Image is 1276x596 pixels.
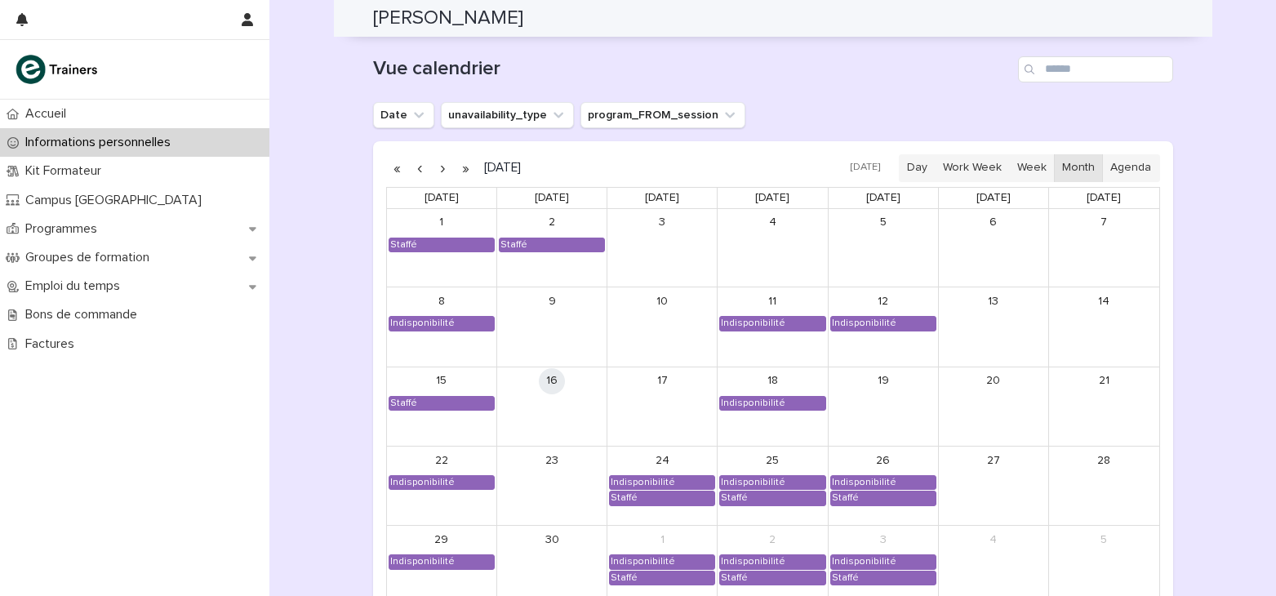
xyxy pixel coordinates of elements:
[649,368,675,394] a: September 17, 2025
[1054,154,1103,182] button: Month
[1048,287,1158,367] td: September 14, 2025
[500,238,528,251] div: Staffé
[387,367,497,446] td: September 15, 2025
[441,102,574,128] button: unavailability_type
[759,210,785,236] a: September 4, 2025
[580,102,745,128] button: program_FROM_session
[531,188,572,208] a: Tuesday
[720,317,786,330] div: Indisponibilité
[386,155,409,181] button: Previous year
[429,368,455,394] a: September 15, 2025
[478,162,521,174] h2: [DATE]
[607,209,718,287] td: September 3, 2025
[497,287,607,367] td: September 9, 2025
[389,317,456,330] div: Indisponibilité
[828,367,938,446] td: September 19, 2025
[13,53,103,86] img: K0CqGN7SDeD6s4JG8KQk
[1018,56,1173,82] input: Search
[870,368,896,394] a: September 19, 2025
[935,154,1010,182] button: Work Week
[539,527,565,553] a: September 30, 2025
[429,447,455,474] a: September 22, 2025
[718,287,828,367] td: September 11, 2025
[409,155,432,181] button: Previous month
[938,446,1048,525] td: September 27, 2025
[980,368,1007,394] a: September 20, 2025
[429,527,455,553] a: September 29, 2025
[539,447,565,474] a: September 23, 2025
[720,555,786,568] div: Indisponibilité
[19,336,87,352] p: Factures
[539,368,565,394] a: September 16, 2025
[720,476,786,489] div: Indisponibilité
[1091,527,1117,553] a: October 5, 2025
[1091,368,1117,394] a: September 21, 2025
[863,188,904,208] a: Friday
[497,446,607,525] td: September 23, 2025
[759,288,785,314] a: September 11, 2025
[752,188,793,208] a: Thursday
[387,446,497,525] td: September 22, 2025
[421,188,462,208] a: Monday
[373,57,1011,81] h1: Vue calendrier
[870,210,896,236] a: September 5, 2025
[759,368,785,394] a: September 18, 2025
[980,210,1007,236] a: September 6, 2025
[870,288,896,314] a: September 12, 2025
[1091,447,1117,474] a: September 28, 2025
[1048,446,1158,525] td: September 28, 2025
[610,572,638,585] div: Staffé
[831,491,860,505] div: Staffé
[1091,210,1117,236] a: September 7, 2025
[831,555,897,568] div: Indisponibilité
[870,447,896,474] a: September 26, 2025
[432,155,455,181] button: Next month
[389,397,418,410] div: Staffé
[19,193,215,208] p: Campus [GEOGRAPHIC_DATA]
[980,288,1007,314] a: September 13, 2025
[19,221,110,237] p: Programmes
[718,367,828,446] td: September 18, 2025
[642,188,682,208] a: Wednesday
[649,527,675,553] a: October 1, 2025
[649,288,675,314] a: September 10, 2025
[19,135,184,150] p: Informations personnelles
[980,447,1007,474] a: September 27, 2025
[649,210,675,236] a: September 3, 2025
[389,476,456,489] div: Indisponibilité
[539,288,565,314] a: September 9, 2025
[19,278,133,294] p: Emploi du temps
[831,317,897,330] div: Indisponibilité
[610,491,638,505] div: Staffé
[828,446,938,525] td: September 26, 2025
[19,106,79,122] p: Accueil
[1102,154,1159,182] button: Agenda
[1009,154,1055,182] button: Week
[759,527,785,553] a: October 2, 2025
[387,287,497,367] td: September 8, 2025
[387,209,497,287] td: September 1, 2025
[610,476,676,489] div: Indisponibilité
[938,367,1048,446] td: September 20, 2025
[389,238,418,251] div: Staffé
[1048,209,1158,287] td: September 7, 2025
[19,163,114,179] p: Kit Formateur
[938,287,1048,367] td: September 13, 2025
[610,555,676,568] div: Indisponibilité
[828,287,938,367] td: September 12, 2025
[497,367,607,446] td: September 16, 2025
[831,572,860,585] div: Staffé
[718,446,828,525] td: September 25, 2025
[455,155,478,181] button: Next year
[828,209,938,287] td: September 5, 2025
[539,210,565,236] a: September 2, 2025
[720,491,749,505] div: Staffé
[1048,367,1158,446] td: September 21, 2025
[607,287,718,367] td: September 10, 2025
[720,397,786,410] div: Indisponibilité
[759,447,785,474] a: September 25, 2025
[1091,288,1117,314] a: September 14, 2025
[1083,188,1124,208] a: Sunday
[373,7,523,30] h2: [PERSON_NAME]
